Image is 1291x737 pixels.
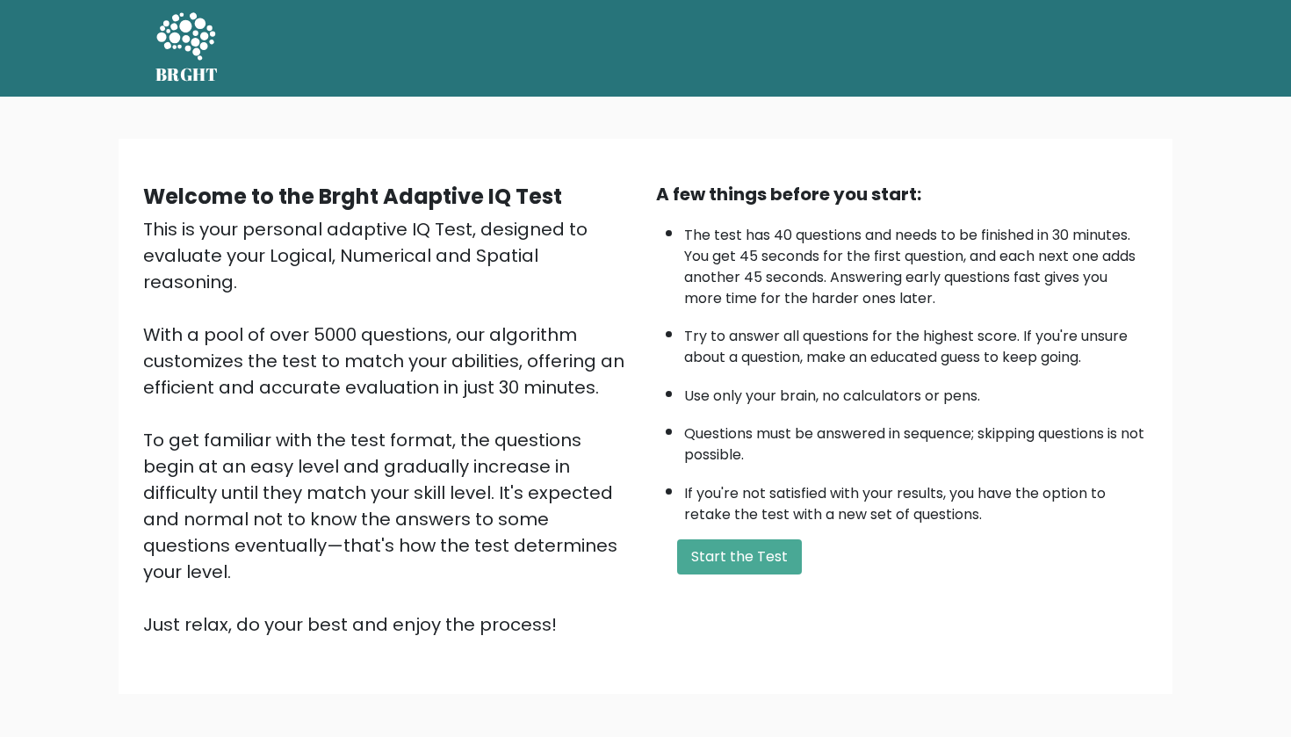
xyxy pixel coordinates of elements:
li: Questions must be answered in sequence; skipping questions is not possible. [684,415,1148,466]
div: This is your personal adaptive IQ Test, designed to evaluate your Logical, Numerical and Spatial ... [143,216,635,638]
button: Start the Test [677,539,802,574]
li: Use only your brain, no calculators or pens. [684,377,1148,407]
a: BRGHT [155,7,219,90]
div: A few things before you start: [656,181,1148,207]
h5: BRGHT [155,64,219,85]
li: Try to answer all questions for the highest score. If you're unsure about a question, make an edu... [684,317,1148,368]
b: Welcome to the Brght Adaptive IQ Test [143,182,562,211]
li: If you're not satisfied with your results, you have the option to retake the test with a new set ... [684,474,1148,525]
li: The test has 40 questions and needs to be finished in 30 minutes. You get 45 seconds for the firs... [684,216,1148,309]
